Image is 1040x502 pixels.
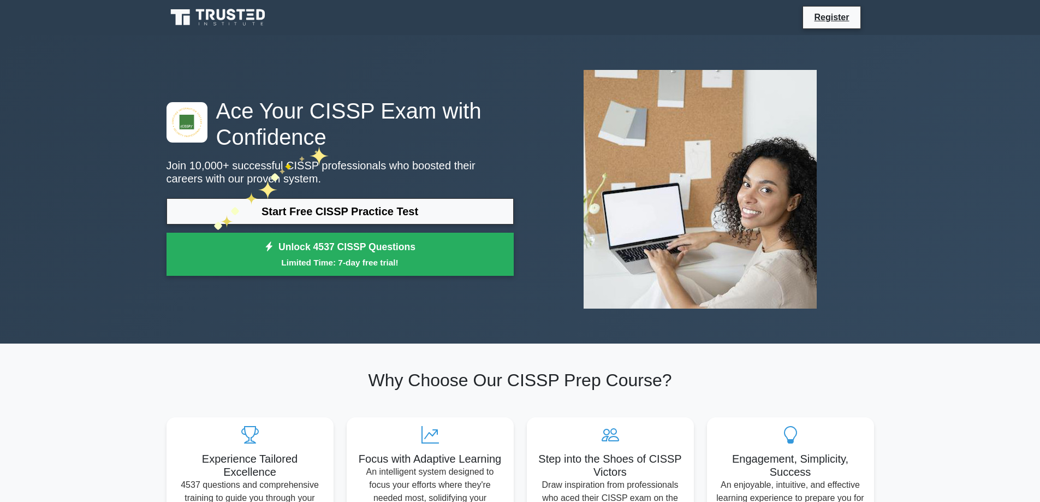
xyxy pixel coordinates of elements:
h5: Engagement, Simplicity, Success [716,452,865,479]
h5: Focus with Adaptive Learning [355,452,505,465]
p: Join 10,000+ successful CISSP professionals who boosted their careers with our proven system. [167,159,514,185]
h1: Ace Your CISSP Exam with Confidence [167,98,514,150]
h5: Experience Tailored Excellence [175,452,325,479]
h2: Why Choose Our CISSP Prep Course? [167,370,874,391]
a: Register [807,10,855,24]
a: Start Free CISSP Practice Test [167,198,514,225]
a: Unlock 4537 CISSP QuestionsLimited Time: 7-day free trial! [167,233,514,276]
h5: Step into the Shoes of CISSP Victors [536,452,685,479]
small: Limited Time: 7-day free trial! [180,256,500,269]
